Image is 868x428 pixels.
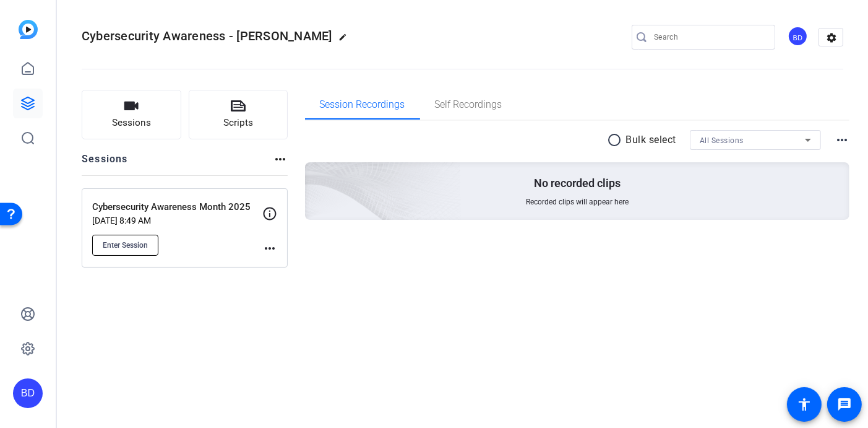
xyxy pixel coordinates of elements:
p: No recorded clips [534,176,621,191]
p: [DATE] 8:49 AM [92,216,262,225]
div: BD [788,26,808,46]
img: blue-gradient.svg [19,20,38,39]
mat-icon: edit [338,33,353,48]
img: embarkstudio-empty-session.png [166,40,462,308]
mat-icon: more_horiz [262,241,277,256]
mat-icon: accessibility [797,397,812,412]
span: Sessions [112,116,151,130]
mat-icon: more_horiz [273,152,288,167]
ngx-avatar: Baron Dorff [788,26,809,48]
input: Search [654,30,765,45]
p: Cybersecurity Awareness Month 2025 [92,200,262,214]
span: Scripts [223,116,253,130]
button: Enter Session [92,235,158,256]
p: Bulk select [626,133,677,147]
button: Scripts [189,90,288,139]
span: Session Recordings [320,100,405,110]
button: Sessions [82,90,181,139]
mat-icon: message [837,397,852,412]
h2: Sessions [82,152,128,175]
mat-icon: more_horiz [835,133,849,147]
mat-icon: radio_button_unchecked [608,133,626,147]
span: Enter Session [103,240,148,250]
span: Self Recordings [435,100,502,110]
span: Recorded clips will appear here [526,197,629,207]
span: Cybersecurity Awareness - [PERSON_NAME] [82,28,332,43]
div: BD [13,378,43,408]
span: All Sessions [700,136,744,145]
mat-icon: settings [819,28,844,47]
